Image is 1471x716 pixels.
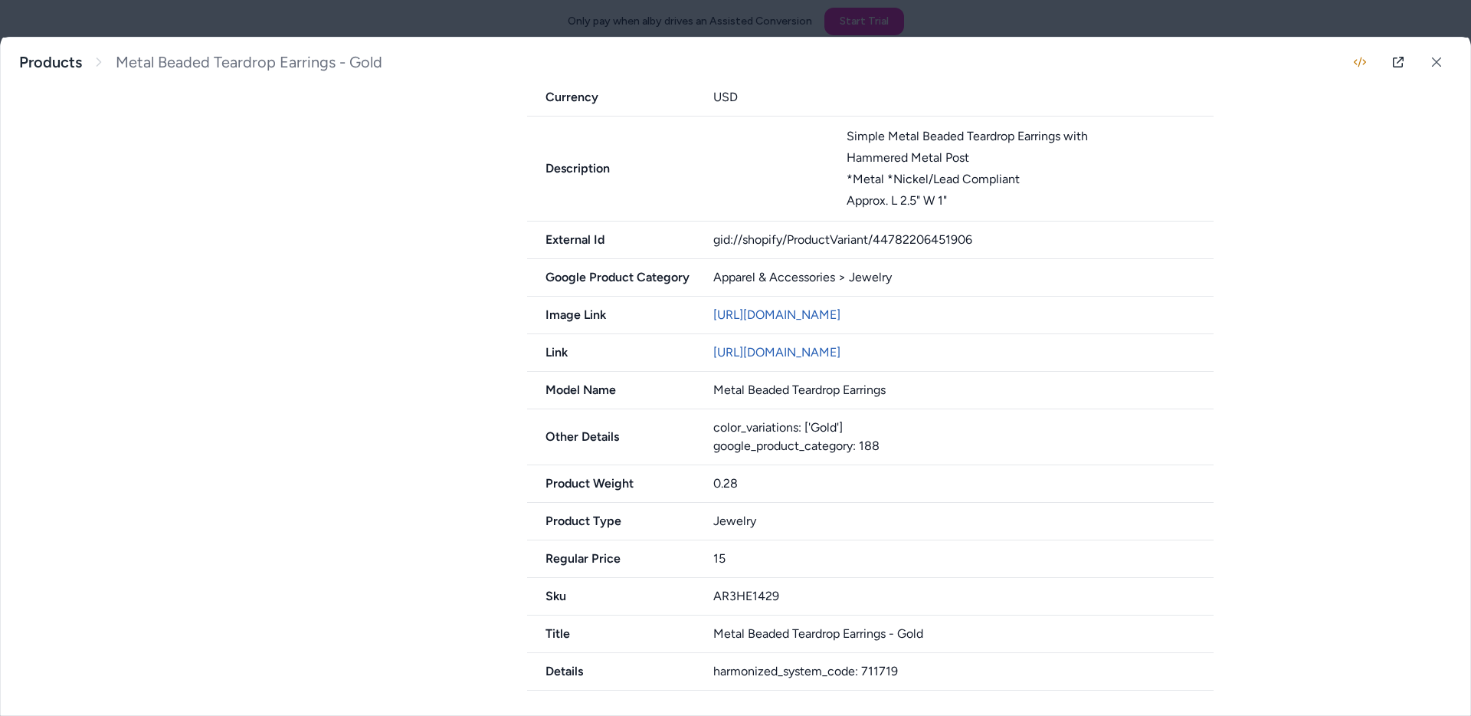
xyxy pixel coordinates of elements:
[713,475,1214,493] div: 0.28
[527,231,695,249] span: External Id
[527,159,699,178] span: Description
[19,53,382,72] nav: breadcrumb
[713,268,1214,287] div: Apparel & Accessories > Jewelry
[713,550,1214,568] div: 15
[713,512,1214,530] div: Jewelry
[847,190,1122,212] div: Approx. L 2.5" W 1"
[713,587,1214,606] div: AR3HE1429
[527,88,695,107] span: Currency
[713,419,1214,455] div: color_variations: ['Gold'] google_product_category: 188
[713,662,1214,681] div: harmonized_system_code: 711719
[527,268,695,287] span: Google Product Category
[527,381,695,399] span: Model Name
[847,126,1122,169] div: Simple Metal Beaded Teardrop Earrings with Hammered Metal Post
[527,512,695,530] span: Product Type
[527,343,695,362] span: Link
[713,381,1214,399] div: Metal Beaded Teardrop Earrings
[713,345,840,360] a: [URL][DOMAIN_NAME]
[527,587,695,606] span: Sku
[527,625,695,643] span: Title
[19,53,82,72] a: Products
[713,307,840,322] a: [URL][DOMAIN_NAME]
[713,88,1214,107] div: USD
[713,231,1214,249] div: gid://shopify/ProductVariant/44782206451906
[847,169,1122,190] div: *Metal *Nickel/Lead Compliant
[713,625,1214,643] div: Metal Beaded Teardrop Earrings - Gold
[527,662,695,681] span: Details
[527,428,695,446] span: Other Details
[527,475,695,493] span: Product Weight
[116,53,382,72] span: Metal Beaded Teardrop Earrings - Gold
[527,306,695,324] span: Image Link
[527,550,695,568] span: Regular Price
